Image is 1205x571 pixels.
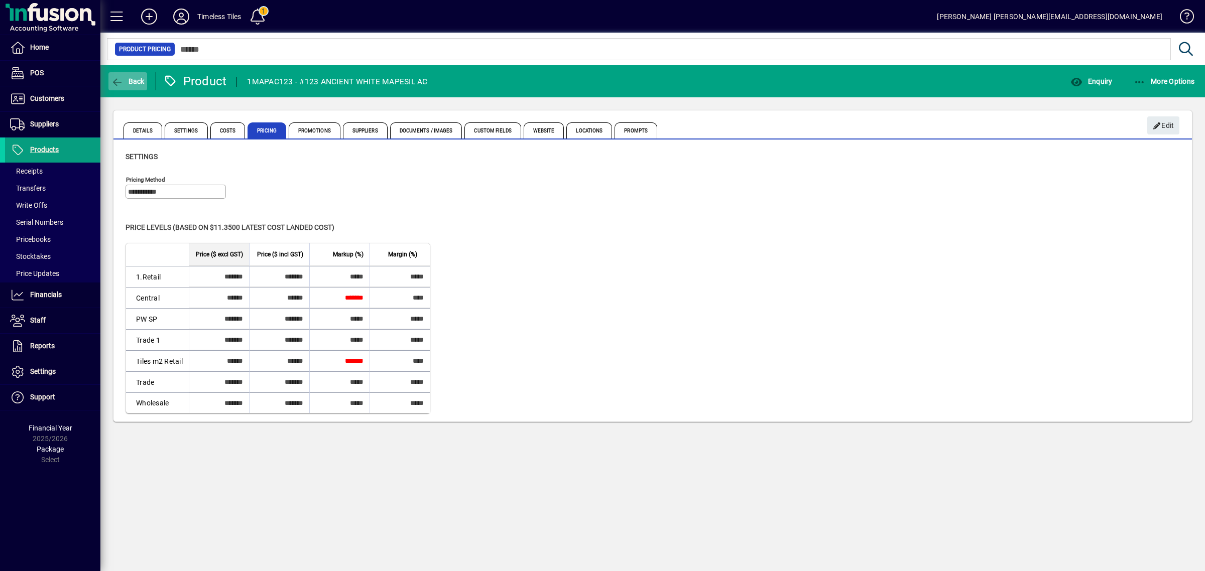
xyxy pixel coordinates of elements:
a: POS [5,61,100,86]
a: Home [5,35,100,60]
td: Wholesale [126,392,189,413]
a: Reports [5,334,100,359]
span: Custom Fields [464,122,521,138]
span: Website [524,122,564,138]
span: Package [37,445,64,453]
div: [PERSON_NAME] [PERSON_NAME][EMAIL_ADDRESS][DOMAIN_NAME] [937,9,1162,25]
span: Documents / Images [390,122,462,138]
div: Timeless Tiles [197,9,241,25]
span: Products [30,146,59,154]
span: Financial Year [29,424,72,432]
span: Transfers [10,184,46,192]
button: Add [133,8,165,26]
span: Pricing [248,122,286,138]
a: Receipts [5,163,100,180]
a: Financials [5,282,100,308]
span: Pricebooks [10,235,51,243]
button: More Options [1131,72,1197,90]
span: Receipts [10,167,43,175]
td: Trade 1 [126,329,189,350]
a: Pricebooks [5,231,100,248]
span: Edit [1153,117,1174,134]
button: Enquiry [1068,72,1115,90]
span: Settings [126,153,158,161]
span: Back [111,77,145,85]
span: Staff [30,316,46,324]
span: Home [30,43,49,51]
button: Back [108,72,147,90]
span: Suppliers [30,120,59,128]
a: Settings [5,359,100,384]
span: Financials [30,291,62,299]
mat-label: Pricing method [126,176,165,183]
span: Costs [210,122,246,138]
span: Markup (%) [333,249,364,260]
span: Customers [30,94,64,102]
span: Details [124,122,162,138]
span: Prompts [615,122,657,138]
td: Trade [126,371,189,392]
a: Staff [5,308,100,333]
a: Serial Numbers [5,214,100,231]
a: Transfers [5,180,100,197]
span: POS [30,69,44,77]
div: Product [163,73,227,89]
span: Write Offs [10,201,47,209]
a: Price Updates [5,265,100,282]
span: Reports [30,342,55,350]
a: Customers [5,86,100,111]
td: 1.Retail [126,266,189,287]
a: Support [5,385,100,410]
td: Central [126,287,189,308]
span: Promotions [289,122,340,138]
span: Locations [566,122,612,138]
a: Write Offs [5,197,100,214]
div: 1MAPAC123 - #123 ANCIENT WHITE MAPESIL AC [247,74,427,90]
span: Margin (%) [388,249,417,260]
a: Knowledge Base [1172,2,1192,35]
span: More Options [1134,77,1195,85]
td: Tiles m2 Retail [126,350,189,371]
span: Price Updates [10,269,59,277]
span: Settings [165,122,208,138]
span: Settings [30,367,56,375]
app-page-header-button: Back [100,72,156,90]
a: Suppliers [5,112,100,137]
span: Enquiry [1070,77,1112,85]
button: Edit [1147,116,1179,134]
button: Profile [165,8,197,26]
a: Stocktakes [5,248,100,265]
span: Support [30,393,55,401]
span: Price levels (based on $11.3500 Latest cost landed cost) [126,223,334,231]
span: Suppliers [343,122,388,138]
span: Product Pricing [119,44,171,54]
span: Serial Numbers [10,218,63,226]
td: PW SP [126,308,189,329]
span: Price ($ excl GST) [196,249,243,260]
span: Stocktakes [10,252,51,260]
span: Price ($ incl GST) [257,249,303,260]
